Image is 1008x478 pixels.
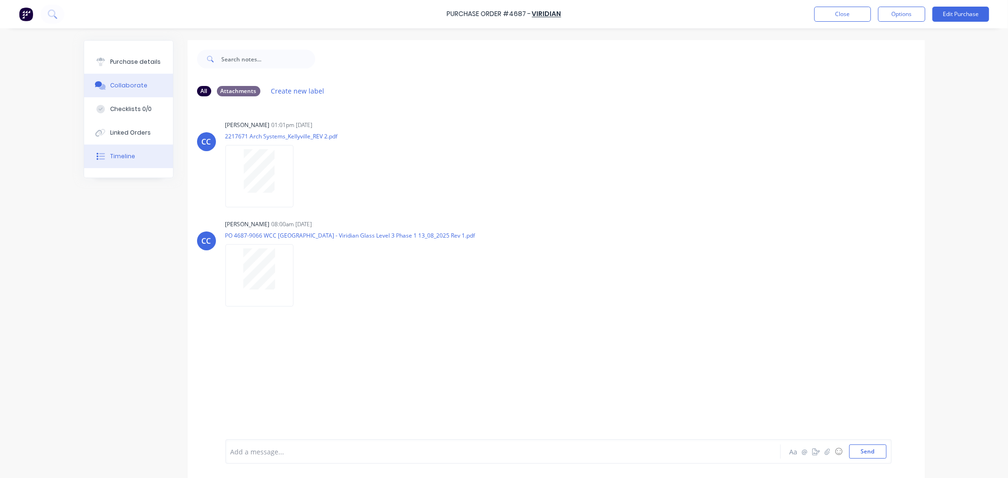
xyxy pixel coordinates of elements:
div: 01:01pm [DATE] [272,121,313,129]
button: Timeline [84,145,173,168]
button: Linked Orders [84,121,173,145]
button: ☺ [833,446,844,457]
button: Options [878,7,925,22]
button: Checklists 0/0 [84,97,173,121]
a: Viridian [532,9,561,19]
button: Edit Purchase [932,7,989,22]
div: 08:00am [DATE] [272,220,312,229]
div: Collaborate [110,81,147,90]
div: All [197,86,211,96]
input: Search notes... [222,50,315,68]
button: @ [799,446,810,457]
button: Aa [788,446,799,457]
div: [PERSON_NAME] [225,220,270,229]
div: CC [202,136,211,147]
button: Close [814,7,871,22]
button: Collaborate [84,74,173,97]
p: 2217671 Arch Systems_Kellyville_REV 2.pdf [225,132,338,140]
button: Send [849,444,887,459]
img: Factory [19,7,33,21]
div: Attachments [217,86,260,96]
button: Purchase details [84,50,173,74]
div: Timeline [110,152,135,161]
div: Linked Orders [110,128,151,137]
div: Checklists 0/0 [110,105,152,113]
div: CC [202,235,211,247]
div: Purchase details [110,58,161,66]
button: Create new label [266,85,329,97]
p: PO 4687-9066 WCC [GEOGRAPHIC_DATA] - Viridian Glass Level 3 Phase 1 13_08_2025 Rev 1.pdf [225,231,475,239]
div: [PERSON_NAME] [225,121,270,129]
div: Purchase Order #4687 - [447,9,531,19]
